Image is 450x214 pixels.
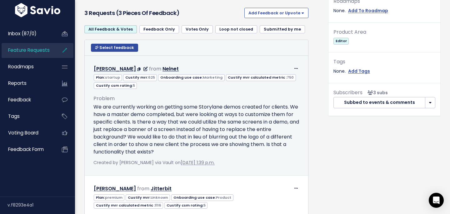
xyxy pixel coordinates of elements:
[348,67,370,75] a: Add Tags
[137,185,149,192] span: from
[99,45,134,50] span: Select feedback
[7,197,75,213] div: v.f8293e4a1
[94,82,137,89] span: Custify csm rating:
[94,65,136,72] a: [PERSON_NAME]
[244,8,308,18] button: Add Feedback or Upvote
[333,89,362,96] span: Subscribers
[91,44,138,52] button: Select feedback
[365,90,388,96] span: <p><strong>Subscribers</strong><br><br> - Anael Pichon<br> - Renee Scrybalo<br> - Efma Rosario<br...
[93,95,115,102] span: Problem
[148,75,155,80] span: 625
[164,202,207,209] span: Custify csm rating:
[333,28,435,37] div: Product Area
[2,27,52,41] a: Inbox (87/0)
[84,25,137,33] a: All Feedback & Votes
[2,60,52,74] a: Roadmaps
[94,185,136,192] a: [PERSON_NAME]
[181,159,215,166] a: [DATE] 1:39 p.m.
[203,75,222,80] span: Marketing
[8,96,31,103] span: Feedback
[155,203,161,208] span: 1116
[260,25,305,33] a: Submitted by me
[2,126,52,140] a: Voting Board
[182,25,213,33] a: Votes Only
[84,9,242,17] h3: 3 Requests (3 pieces of Feedback)
[126,194,170,201] span: Custify mrr:
[105,75,120,80] span: startup
[203,203,206,208] span: 5
[151,185,172,192] a: Jitterbit
[216,195,231,200] span: Product
[2,142,52,157] a: Feedback form
[8,129,38,136] span: Voting Board
[8,146,44,153] span: Feedback form
[93,103,299,156] p: We are currently working on getting some Storylane demos created for clients. We have a master de...
[2,109,52,124] a: Tags
[171,194,233,201] span: Onboarding use case:
[158,74,224,81] span: Onboarding use case:
[333,38,349,44] span: Editor
[2,93,52,107] a: Feedback
[8,80,27,86] span: Reports
[333,67,435,75] div: None.
[105,195,122,200] span: premium
[215,25,257,33] a: Loop not closed
[2,76,52,90] a: Reports
[94,194,124,201] span: Plan:
[226,74,296,81] span: Custify mrr calculated metric :
[151,195,168,200] span: Unknown
[94,202,163,209] span: Custify mrr calculated metric :
[8,63,34,70] span: Roadmaps
[8,113,20,119] span: Tags
[333,7,435,15] div: None.
[93,159,215,166] span: Created by [PERSON_NAME] via Vault on
[162,65,179,72] a: Nelnet
[429,193,444,208] div: Open Intercom Messenger
[94,74,122,81] span: Plan:
[333,57,435,66] div: Tags
[133,83,135,88] span: 5
[139,25,179,33] a: Feedback Only
[2,43,52,57] a: Feature Requests
[348,7,388,15] a: Add To Roadmap
[123,74,157,81] span: Custify mrr:
[8,47,50,53] span: Feature Requests
[287,75,294,80] span: 750
[13,3,62,17] img: logo-white.9d6f32f41409.svg
[149,65,161,72] span: from
[8,30,37,37] span: Inbox (87/0)
[333,97,425,108] button: Subbed to events & comments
